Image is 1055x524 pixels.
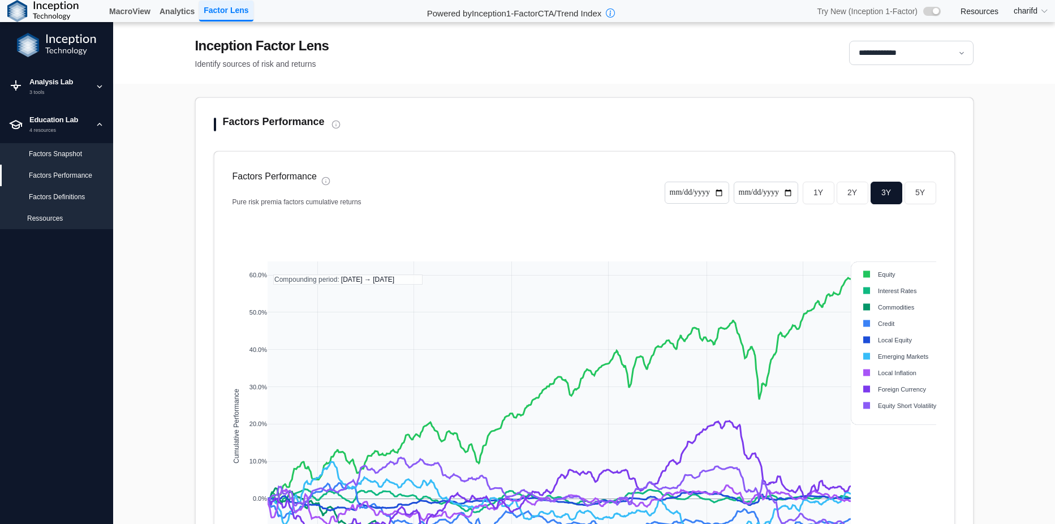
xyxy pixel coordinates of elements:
summary: charifd [1007,1,1055,22]
div: Ressources [27,213,104,224]
span: charifd [1014,5,1037,17]
h2: Powered by Inception 1-Factor CTA/Trend Index [423,3,606,19]
div: Factors Definitions [29,192,104,202]
a: Factor Lens [199,1,253,22]
span: Try New (Inception 1-Factor) [817,6,918,16]
h2: Factors Performance [223,116,325,128]
button: 5Y [905,182,936,204]
div: Analysis Lab [29,76,88,88]
button: 3Y [871,182,902,204]
button: 2Y [837,182,868,204]
div: Factors Snapshot [29,149,104,159]
p: Pure risk premia factors cumulative returns [232,197,660,207]
div: 4 resources [29,127,88,135]
div: 3 tools [29,89,88,97]
div: Factors Performance [29,170,104,181]
div: Inception Factor Lens [195,36,329,56]
a: Analytics [155,2,199,21]
div: Education Lab [29,114,88,126]
img: Inception [17,33,96,58]
a: Resources [961,6,998,16]
a: MacroView [105,2,155,21]
button: 1Y [803,182,834,204]
div: Identify sources of risk and returns [195,58,329,70]
p: Factors Performance [232,170,317,183]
